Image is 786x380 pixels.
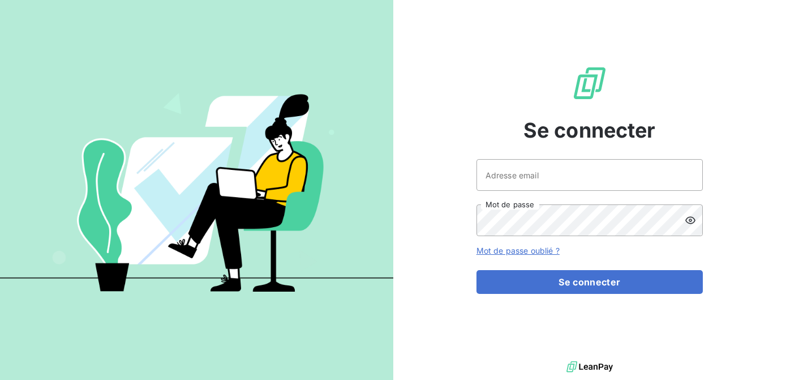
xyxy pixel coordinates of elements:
input: placeholder [476,159,703,191]
img: logo [566,358,613,375]
span: Se connecter [523,115,656,146]
img: Logo LeanPay [572,65,608,101]
button: Se connecter [476,270,703,294]
a: Mot de passe oublié ? [476,246,560,255]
